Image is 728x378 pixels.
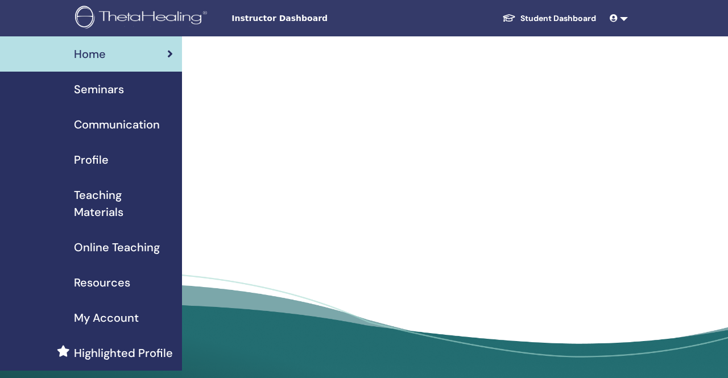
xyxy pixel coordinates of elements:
img: logo.png [75,6,211,31]
span: Profile [74,151,109,168]
span: Instructor Dashboard [231,13,402,24]
span: Resources [74,274,130,291]
span: Online Teaching [74,239,160,256]
span: My Account [74,309,139,326]
span: Home [74,45,106,63]
span: Communication [74,116,160,133]
span: Highlighted Profile [74,344,173,362]
img: graduation-cap-white.svg [502,13,516,23]
span: Teaching Materials [74,186,173,221]
span: Seminars [74,81,124,98]
a: Student Dashboard [493,8,605,29]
